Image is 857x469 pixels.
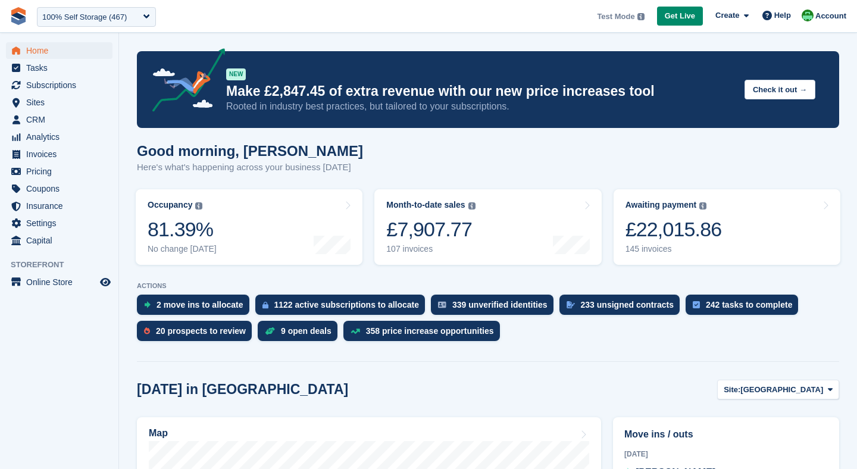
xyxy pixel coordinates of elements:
[42,11,127,23] div: 100% Self Storage (467)
[351,329,360,334] img: price_increase_opportunities-93ffe204e8149a01c8c9dc8f82e8f89637d9d84a8eef4429ea346261dce0b2c0.svg
[6,198,112,214] a: menu
[281,326,331,336] div: 9 open deals
[26,163,98,180] span: Pricing
[774,10,791,21] span: Help
[724,384,740,396] span: Site:
[366,326,494,336] div: 358 price increase opportunities
[6,77,112,93] a: menu
[6,60,112,76] a: menu
[374,189,601,265] a: Month-to-date sales £7,907.77 107 invoices
[614,189,840,265] a: Awaiting payment £22,015.86 145 invoices
[802,10,814,21] img: Laura Carlisle
[26,215,98,232] span: Settings
[258,321,343,347] a: 9 open deals
[157,300,243,309] div: 2 move ins to allocate
[11,259,118,271] span: Storefront
[137,143,363,159] h1: Good morning, [PERSON_NAME]
[699,202,706,210] img: icon-info-grey-7440780725fd019a000dd9b08b2336e03edf1995a4989e88bcd33f0948082b44.svg
[156,326,246,336] div: 20 prospects to review
[26,60,98,76] span: Tasks
[657,7,703,26] a: Get Live
[468,202,476,210] img: icon-info-grey-7440780725fd019a000dd9b08b2336e03edf1995a4989e88bcd33f0948082b44.svg
[26,42,98,59] span: Home
[597,11,634,23] span: Test Mode
[26,94,98,111] span: Sites
[26,198,98,214] span: Insurance
[136,189,362,265] a: Occupancy 81.39% No change [DATE]
[624,449,828,459] div: [DATE]
[386,217,475,242] div: £7,907.77
[148,217,217,242] div: 81.39%
[625,217,722,242] div: £22,015.86
[26,129,98,145] span: Analytics
[625,244,722,254] div: 145 invoices
[26,111,98,128] span: CRM
[745,80,815,99] button: Check it out →
[149,428,168,439] h2: Map
[26,180,98,197] span: Coupons
[6,94,112,111] a: menu
[148,244,217,254] div: No change [DATE]
[343,321,506,347] a: 358 price increase opportunities
[274,300,420,309] div: 1122 active subscriptions to allocate
[624,427,828,442] h2: Move ins / outs
[625,200,697,210] div: Awaiting payment
[637,13,645,20] img: icon-info-grey-7440780725fd019a000dd9b08b2336e03edf1995a4989e88bcd33f0948082b44.svg
[6,232,112,249] a: menu
[815,10,846,22] span: Account
[665,10,695,22] span: Get Live
[26,146,98,162] span: Invoices
[740,384,823,396] span: [GEOGRAPHIC_DATA]
[6,215,112,232] a: menu
[6,146,112,162] a: menu
[6,111,112,128] a: menu
[693,301,700,308] img: task-75834270c22a3079a89374b754ae025e5fb1db73e45f91037f5363f120a921f8.svg
[6,180,112,197] a: menu
[6,163,112,180] a: menu
[144,301,151,308] img: move_ins_to_allocate_icon-fdf77a2bb77ea45bf5b3d319d69a93e2d87916cf1d5bf7949dd705db3b84f3ca.svg
[144,327,150,334] img: prospect-51fa495bee0391a8d652442698ab0144808aea92771e9ea1ae160a38d050c398.svg
[137,382,348,398] h2: [DATE] in [GEOGRAPHIC_DATA]
[438,301,446,308] img: verify_identity-adf6edd0f0f0b5bbfe63781bf79b02c33cf7c696d77639b501bdc392416b5a36.svg
[255,295,431,321] a: 1122 active subscriptions to allocate
[148,200,192,210] div: Occupancy
[142,48,226,116] img: price-adjustments-announcement-icon-8257ccfd72463d97f412b2fc003d46551f7dbcb40ab6d574587a9cd5c0d94...
[386,244,475,254] div: 107 invoices
[226,100,735,113] p: Rooted in industry best practices, but tailored to your subscriptions.
[26,274,98,290] span: Online Store
[137,282,839,290] p: ACTIONS
[431,295,559,321] a: 339 unverified identities
[265,327,275,335] img: deal-1b604bf984904fb50ccaf53a9ad4b4a5d6e5aea283cecdc64d6e3604feb123c2.svg
[559,295,686,321] a: 233 unsigned contracts
[98,275,112,289] a: Preview store
[6,129,112,145] a: menu
[195,202,202,210] img: icon-info-grey-7440780725fd019a000dd9b08b2336e03edf1995a4989e88bcd33f0948082b44.svg
[6,42,112,59] a: menu
[706,300,793,309] div: 242 tasks to complete
[137,295,255,321] a: 2 move ins to allocate
[226,68,246,80] div: NEW
[567,301,575,308] img: contract_signature_icon-13c848040528278c33f63329250d36e43548de30e8caae1d1a13099fd9432cc5.svg
[26,232,98,249] span: Capital
[686,295,805,321] a: 242 tasks to complete
[717,380,839,399] button: Site: [GEOGRAPHIC_DATA]
[262,301,268,309] img: active_subscription_to_allocate_icon-d502201f5373d7db506a760aba3b589e785aa758c864c3986d89f69b8ff3...
[581,300,674,309] div: 233 unsigned contracts
[715,10,739,21] span: Create
[6,274,112,290] a: menu
[386,200,465,210] div: Month-to-date sales
[137,321,258,347] a: 20 prospects to review
[137,161,363,174] p: Here's what's happening across your business [DATE]
[452,300,548,309] div: 339 unverified identities
[26,77,98,93] span: Subscriptions
[226,83,735,100] p: Make £2,847.45 of extra revenue with our new price increases tool
[10,7,27,25] img: stora-icon-8386f47178a22dfd0bd8f6a31ec36ba5ce8667c1dd55bd0f319d3a0aa187defe.svg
